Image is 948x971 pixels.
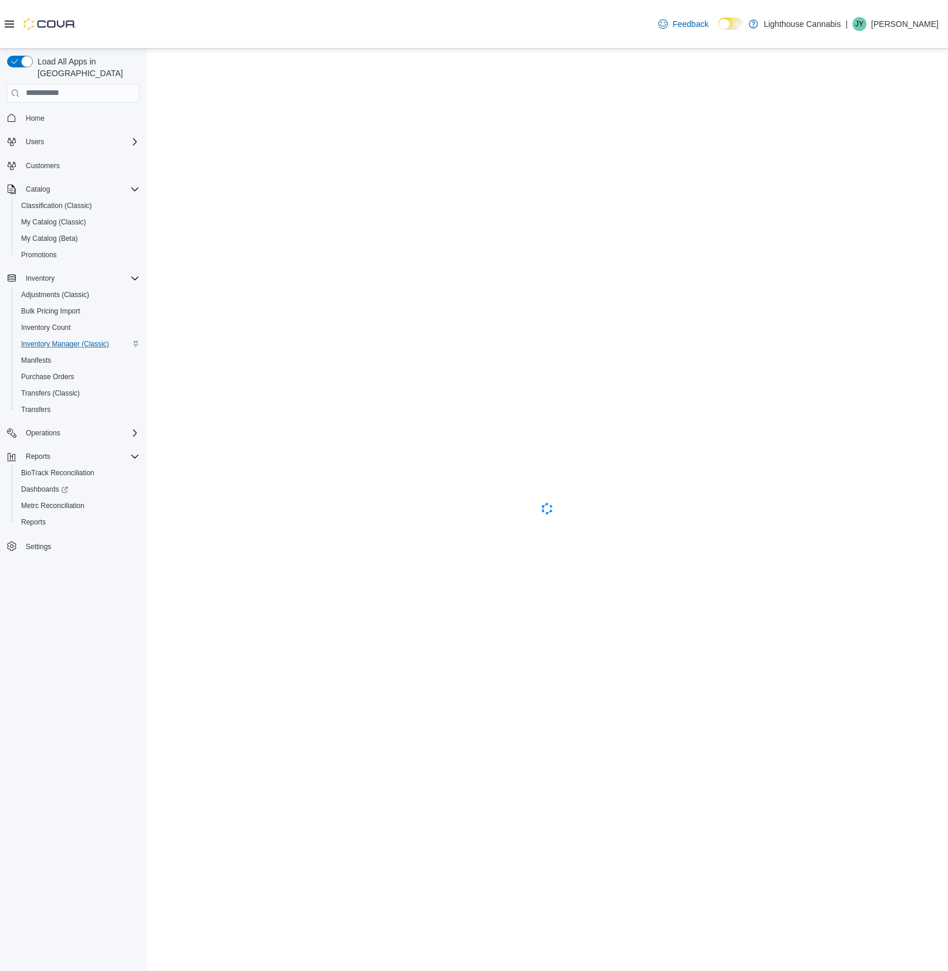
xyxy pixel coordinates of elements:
button: Inventory [21,271,59,285]
button: Metrc Reconciliation [12,498,144,514]
button: Reports [21,449,55,464]
span: Home [26,114,45,123]
span: Reports [21,517,46,527]
button: Adjustments (Classic) [12,287,144,303]
button: Home [2,110,144,127]
span: Purchase Orders [21,372,74,381]
span: Settings [26,542,51,551]
span: Operations [26,428,60,438]
span: Settings [21,539,140,553]
button: Classification (Classic) [12,197,144,214]
a: Home [21,111,49,125]
a: Dashboards [16,482,73,496]
iframe: To enrich screen reader interactions, please activate Accessibility in Grammarly extension settings [147,49,948,971]
a: Inventory Manager (Classic) [16,337,114,351]
a: Purchase Orders [16,370,79,384]
button: My Catalog (Beta) [12,230,144,247]
button: BioTrack Reconciliation [12,465,144,481]
img: Cova [23,18,76,30]
span: Inventory [21,271,140,285]
a: Transfers (Classic) [16,386,84,400]
a: Promotions [16,248,62,262]
a: Customers [21,159,64,173]
a: Manifests [16,353,56,367]
span: Load All Apps in [GEOGRAPHIC_DATA] [33,56,140,79]
span: Bulk Pricing Import [21,306,80,316]
span: Dashboards [16,482,140,496]
span: Customers [21,158,140,173]
span: Promotions [16,248,140,262]
a: BioTrack Reconciliation [16,466,99,480]
button: Purchase Orders [12,369,144,385]
span: Catalog [21,182,140,196]
a: Metrc Reconciliation [16,499,89,513]
span: JY [855,17,864,31]
span: BioTrack Reconciliation [16,466,140,480]
button: Users [2,134,144,150]
span: Bulk Pricing Import [16,304,140,318]
a: Inventory Count [16,321,76,335]
p: Lighthouse Cannabis [764,17,841,31]
span: Inventory [26,274,55,283]
span: My Catalog (Beta) [21,234,78,243]
nav: Complex example [7,105,140,585]
a: Dashboards [12,481,144,498]
span: Inventory Count [16,321,140,335]
button: Inventory Manager (Classic) [12,336,144,352]
span: Transfers [16,403,140,417]
span: Reports [26,452,50,461]
span: Adjustments (Classic) [21,290,89,299]
span: Metrc Reconciliation [16,499,140,513]
span: Catalog [26,185,50,194]
div: Jessie Yao [852,17,867,31]
span: Inventory Manager (Classic) [16,337,140,351]
a: Classification (Classic) [16,199,97,213]
a: Settings [21,540,56,554]
span: My Catalog (Classic) [21,217,86,227]
button: Promotions [12,247,144,263]
button: Operations [2,425,144,441]
button: Catalog [2,181,144,197]
input: Dark Mode [718,18,743,30]
span: Transfers [21,405,50,414]
span: Manifests [21,356,51,365]
span: Transfers (Classic) [16,386,140,400]
a: Bulk Pricing Import [16,304,85,318]
span: Manifests [16,353,140,367]
span: BioTrack Reconciliation [21,468,94,478]
button: Manifests [12,352,144,369]
span: Transfers (Classic) [21,389,80,398]
button: Users [21,135,49,149]
a: Reports [16,515,50,529]
span: Metrc Reconciliation [21,501,84,510]
button: Inventory Count [12,319,144,336]
a: My Catalog (Classic) [16,215,91,229]
span: Reports [21,449,140,464]
span: Feedback [672,18,708,30]
button: Settings [2,537,144,554]
button: Reports [2,448,144,465]
button: Operations [21,426,65,440]
span: Inventory Count [21,323,71,332]
span: Customers [26,161,60,171]
span: Dashboards [21,485,68,494]
span: Users [21,135,140,149]
button: Bulk Pricing Import [12,303,144,319]
button: Inventory [2,270,144,287]
span: Operations [21,426,140,440]
button: Transfers [12,401,144,418]
button: My Catalog (Classic) [12,214,144,230]
span: Classification (Classic) [21,201,92,210]
a: Transfers [16,403,55,417]
span: Purchase Orders [16,370,140,384]
a: My Catalog (Beta) [16,231,83,246]
button: Reports [12,514,144,530]
span: Promotions [21,250,57,260]
p: | [845,17,848,31]
button: Catalog [21,182,55,196]
button: Transfers (Classic) [12,385,144,401]
p: [PERSON_NAME] [871,17,939,31]
span: Home [21,111,140,125]
span: Adjustments (Classic) [16,288,140,302]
